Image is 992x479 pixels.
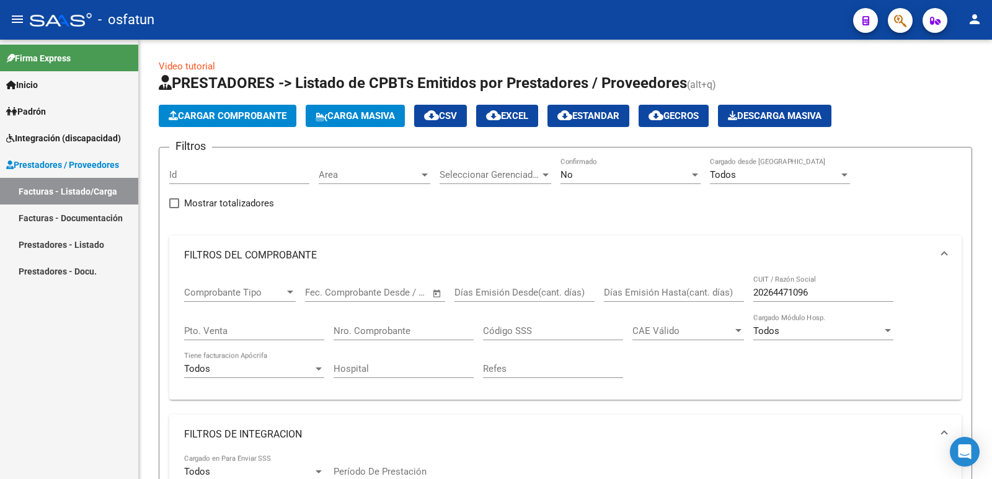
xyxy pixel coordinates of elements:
[476,105,538,127] button: EXCEL
[424,110,457,121] span: CSV
[6,131,121,145] span: Integración (discapacidad)
[639,105,709,127] button: Gecros
[557,108,572,123] mat-icon: cloud_download
[184,248,932,262] mat-panel-title: FILTROS DEL COMPROBANTE
[632,325,733,336] span: CAE Válido
[728,110,821,121] span: Descarga Masiva
[718,105,831,127] app-download-masive: Descarga masiva de comprobantes (adjuntos)
[486,108,501,123] mat-icon: cloud_download
[710,169,736,180] span: Todos
[967,12,982,27] mat-icon: person
[649,110,699,121] span: Gecros
[6,51,71,65] span: Firma Express
[184,428,932,441] mat-panel-title: FILTROS DE INTEGRACION
[414,105,467,127] button: CSV
[184,287,285,298] span: Comprobante Tipo
[424,108,439,123] mat-icon: cloud_download
[753,325,779,336] span: Todos
[306,105,405,127] button: Carga Masiva
[169,415,962,454] mat-expansion-panel-header: FILTROS DE INTEGRACION
[159,74,687,92] span: PRESTADORES -> Listado de CPBTs Emitidos por Prestadores / Proveedores
[169,275,962,400] div: FILTROS DEL COMPROBANTE
[169,235,962,275] mat-expansion-panel-header: FILTROS DEL COMPROBANTE
[440,169,540,180] span: Seleccionar Gerenciador
[687,79,716,90] span: (alt+q)
[6,158,119,172] span: Prestadores / Proveedores
[169,138,212,155] h3: Filtros
[319,169,419,180] span: Area
[430,286,445,301] button: Open calendar
[316,110,395,121] span: Carga Masiva
[718,105,831,127] button: Descarga Masiva
[98,6,154,33] span: - osfatun
[560,169,573,180] span: No
[950,437,980,467] div: Open Intercom Messenger
[547,105,629,127] button: Estandar
[159,61,215,72] a: Video tutorial
[557,110,619,121] span: Estandar
[169,110,286,121] span: Cargar Comprobante
[6,105,46,118] span: Padrón
[366,287,427,298] input: Fecha fin
[10,12,25,27] mat-icon: menu
[159,105,296,127] button: Cargar Comprobante
[184,196,274,211] span: Mostrar totalizadores
[184,466,210,477] span: Todos
[486,110,528,121] span: EXCEL
[6,78,38,92] span: Inicio
[184,363,210,374] span: Todos
[305,287,355,298] input: Fecha inicio
[649,108,663,123] mat-icon: cloud_download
